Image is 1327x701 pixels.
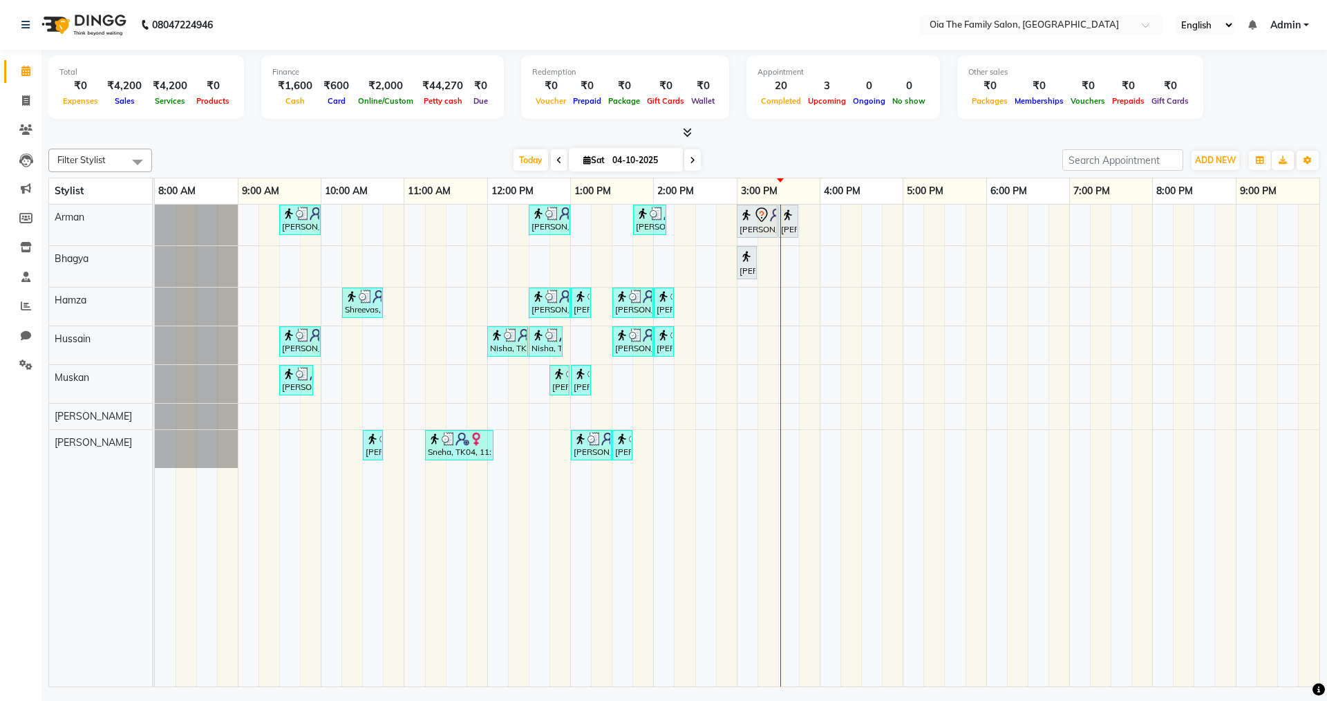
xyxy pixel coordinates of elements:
span: Voucher [532,96,570,106]
div: ₹0 [469,78,493,94]
span: [PERSON_NAME] [55,410,132,422]
div: ₹0 [193,78,233,94]
div: [PERSON_NAME], TK07, 12:30 PM-01:00 PM, Hair Styling-Hair Cut (Men) [530,290,569,316]
span: Wallet [688,96,718,106]
div: [PERSON_NAME], TK01, 10:30 AM-10:45 AM, Hair Styling-Shave (Men) [364,432,382,458]
div: ₹4,200 [102,78,147,94]
div: Nisha, TK05, 12:30 PM-12:55 PM, Hair Styling-Kids Cut (Below 10 years) (Men) [530,328,561,355]
span: Muskan [55,371,89,384]
span: Sales [111,96,138,106]
a: 6:00 PM [987,181,1030,201]
div: [PERSON_NAME], TK10, 01:30 PM-02:00 PM, Hair Styling-Hair Cut (Men) [614,328,652,355]
span: Prepaid [570,96,605,106]
span: Package [605,96,643,106]
span: Cash [282,96,308,106]
div: 0 [889,78,929,94]
div: [PERSON_NAME], TK06, 12:30 PM-01:00 PM, Hair Styling-Hair Cut (Men) [530,207,569,233]
input: 2025-10-04 [608,150,677,171]
div: [PERSON_NAME], TK07, 01:00 PM-01:15 PM, Hair Styling-[PERSON_NAME] Trim (Men) [572,290,590,316]
span: Completed [757,96,804,106]
span: Sat [580,155,608,165]
div: [PERSON_NAME], TK02, 09:30 AM-09:55 AM, Hair Styling-Hair Wash & Deep Conditioning (Women) [281,367,312,393]
div: [PERSON_NAME], TK02, 09:30 AM-10:00 AM, Hair Styling-Hair Cut (Men) [281,207,319,233]
span: No show [889,96,929,106]
div: ₹1,600 [272,78,318,94]
span: Card [324,96,349,106]
div: ₹600 [318,78,355,94]
span: Vouchers [1067,96,1109,106]
div: ₹0 [59,78,102,94]
span: Ongoing [849,96,889,106]
span: Expenses [59,96,102,106]
div: [PERSON_NAME], TK07, 01:00 PM-01:10 PM, Threading-Eyebrow (Women) [572,367,590,393]
div: [PERSON_NAME], TK08, 03:00 PM-03:30 PM, Hair Styling-Hair Cut (Men) [738,207,776,236]
span: Hussain [55,333,91,345]
div: Total [59,66,233,78]
div: ₹0 [532,78,570,94]
span: Bhagya [55,252,88,265]
a: 5:00 PM [903,181,947,201]
div: [PERSON_NAME], TK08, 03:30 PM-03:45 PM, Hair Styling-[PERSON_NAME] Trim (Men) [780,207,797,236]
div: [PERSON_NAME], TK09, 01:30 PM-01:45 PM, Hair Styling-Shave (Men) [614,432,631,458]
a: 7:00 PM [1070,181,1113,201]
span: Packages [968,96,1011,106]
b: 08047224946 [152,6,213,44]
span: Upcoming [804,96,849,106]
div: ₹4,200 [147,78,193,94]
div: ₹0 [1011,78,1067,94]
a: 9:00 AM [238,181,283,201]
span: Prepaids [1109,96,1148,106]
div: ₹0 [1109,78,1148,94]
a: 12:00 PM [488,181,537,201]
a: 11:00 AM [404,181,454,201]
span: [PERSON_NAME] [55,436,132,449]
div: Redemption [532,66,718,78]
span: Gift Cards [643,96,688,106]
div: 20 [757,78,804,94]
div: Sneha, TK04, 11:15 AM-12:05 PM, Hair Styling-Layer Cut (Women) [426,432,492,458]
div: ₹0 [1067,78,1109,94]
span: Products [193,96,233,106]
span: Due [470,96,491,106]
a: 4:00 PM [820,181,864,201]
span: Memberships [1011,96,1067,106]
a: 3:00 PM [737,181,781,201]
div: ₹0 [605,78,643,94]
a: 1:00 PM [571,181,614,201]
div: Shreevas, TK03, 10:15 AM-10:45 AM, Hair Styling-Hair Cut (Men) [343,290,382,316]
span: Gift Cards [1148,96,1192,106]
div: [PERSON_NAME], TK08, 03:00 PM-03:10 PM, Waxing-Underarms (Rica) (Women) [738,248,755,277]
div: Finance [272,66,493,78]
div: Other sales [968,66,1192,78]
span: Filter Stylist [57,154,106,165]
div: ₹0 [688,78,718,94]
div: [PERSON_NAME], TK10, 01:30 PM-02:00 PM, Hair Styling-Hair Cut (Men) [614,290,652,316]
div: Appointment [757,66,929,78]
div: Nisha, TK05, 12:00 PM-12:30 PM, Hair Styling-Hair Cut (Men) [489,328,527,355]
div: ₹2,000 [355,78,417,94]
div: [PERSON_NAME], TK07, 12:45 PM-12:55 PM, Waxing-Underarms (Rica) (Women) [551,367,568,393]
div: [PERSON_NAME], TK02, 09:30 AM-10:00 AM, Hair Styling-Hair Cut (Men) [281,328,319,355]
div: ₹0 [968,78,1011,94]
div: 3 [804,78,849,94]
a: 8:00 AM [155,181,199,201]
span: Services [151,96,189,106]
span: ADD NEW [1195,155,1236,165]
div: [PERSON_NAME], TK10, 02:00 PM-02:15 PM, Hair Styling-[PERSON_NAME] Trim (Men) [655,328,672,355]
span: Petty cash [420,96,466,106]
div: ₹44,270 [417,78,469,94]
div: ₹0 [570,78,605,94]
a: 9:00 PM [1236,181,1280,201]
span: Today [514,149,548,171]
button: ADD NEW [1192,151,1239,170]
span: Admin [1270,18,1301,32]
a: 10:00 AM [321,181,371,201]
div: [PERSON_NAME], TK09, 01:00 PM-01:30 PM, Hair Styling-Hair Cut (Men) [572,432,610,458]
img: logo [35,6,130,44]
div: [PERSON_NAME], TK10, 02:00 PM-02:15 PM, Hair Styling-[PERSON_NAME] Trim (Men) [655,290,672,316]
span: Hamza [55,294,86,306]
a: 2:00 PM [654,181,697,201]
div: ₹0 [643,78,688,94]
div: [PERSON_NAME], TK10, 01:45 PM-02:10 PM, Hair Styling-Kids Cut (Below 10 years) (Men) [634,207,665,233]
div: ₹0 [1148,78,1192,94]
